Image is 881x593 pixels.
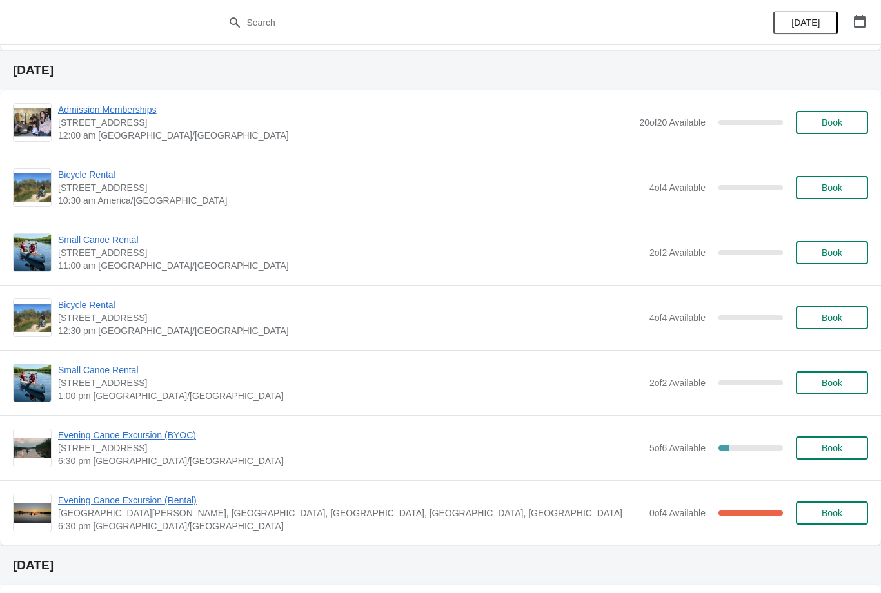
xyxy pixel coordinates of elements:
[639,117,706,128] span: 20 of 20 Available
[58,259,643,272] span: 11:00 am [GEOGRAPHIC_DATA]/[GEOGRAPHIC_DATA]
[58,520,643,532] span: 6:30 pm [GEOGRAPHIC_DATA]/[GEOGRAPHIC_DATA]
[14,104,51,141] img: Admission Memberships | 1 Snow Goose Bay, Stonewall, MB R0C 2Z0 | 12:00 am America/Winnipeg
[649,313,706,323] span: 4 of 4 Available
[58,494,643,507] span: Evening Canoe Excursion (Rental)
[649,443,706,453] span: 5 of 6 Available
[13,559,868,572] h2: [DATE]
[822,117,842,128] span: Book
[58,311,643,324] span: [STREET_ADDRESS]
[796,241,868,264] button: Book
[14,173,51,202] img: Bicycle Rental | 1 Snow Goose Bay, Stonewall, MB R0C 2Z0 | 10:30 am America/Winnipeg
[58,507,643,520] span: [GEOGRAPHIC_DATA][PERSON_NAME], [GEOGRAPHIC_DATA], [GEOGRAPHIC_DATA], [GEOGRAPHIC_DATA], [GEOGRAP...
[773,11,838,34] button: [DATE]
[649,378,706,388] span: 2 of 2 Available
[58,103,633,116] span: Admission Memberships
[58,116,633,129] span: [STREET_ADDRESS]
[58,324,643,337] span: 12:30 pm [GEOGRAPHIC_DATA]/[GEOGRAPHIC_DATA]
[58,364,643,376] span: Small Canoe Rental
[58,429,643,442] span: Evening Canoe Excursion (BYOC)
[14,503,51,524] img: Evening Canoe Excursion (Rental) | Oak Hammock Marsh Wetland Discovery Centre, Snow Goose Bay, St...
[796,176,868,199] button: Book
[796,111,868,134] button: Book
[58,376,643,389] span: [STREET_ADDRESS]
[796,501,868,525] button: Book
[649,182,706,193] span: 4 of 4 Available
[14,304,51,332] img: Bicycle Rental | 1 Snow Goose Bay, Stonewall, MB R0C 2Z0 | 12:30 pm America/Winnipeg
[14,364,51,402] img: Small Canoe Rental | 1 Snow Goose Bay, Stonewall, MB R0C 2Z0 | 1:00 pm America/Winnipeg
[58,442,643,454] span: [STREET_ADDRESS]
[822,378,842,388] span: Book
[58,194,643,207] span: 10:30 am America/[GEOGRAPHIC_DATA]
[58,389,643,402] span: 1:00 pm [GEOGRAPHIC_DATA]/[GEOGRAPHIC_DATA]
[58,246,643,259] span: [STREET_ADDRESS]
[649,508,706,518] span: 0 of 4 Available
[58,181,643,194] span: [STREET_ADDRESS]
[58,129,633,142] span: 12:00 am [GEOGRAPHIC_DATA]/[GEOGRAPHIC_DATA]
[246,11,661,34] input: Search
[822,313,842,323] span: Book
[822,248,842,258] span: Book
[58,454,643,467] span: 6:30 pm [GEOGRAPHIC_DATA]/[GEOGRAPHIC_DATA]
[822,508,842,518] span: Book
[58,298,643,311] span: Bicycle Rental
[822,182,842,193] span: Book
[58,233,643,246] span: Small Canoe Rental
[649,248,706,258] span: 2 of 2 Available
[796,306,868,329] button: Book
[13,64,868,77] h2: [DATE]
[796,436,868,460] button: Book
[14,234,51,271] img: Small Canoe Rental | 1 Snow Goose Bay, Stonewall, MB R0C 2Z0 | 11:00 am America/Winnipeg
[822,443,842,453] span: Book
[58,168,643,181] span: Bicycle Rental
[796,371,868,394] button: Book
[791,17,820,28] span: [DATE]
[14,438,51,459] img: Evening Canoe Excursion (BYOC) | 1 Snow Goose Bay, Stonewall, MB R0C 2Z0 | 6:30 pm America/Winnipeg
